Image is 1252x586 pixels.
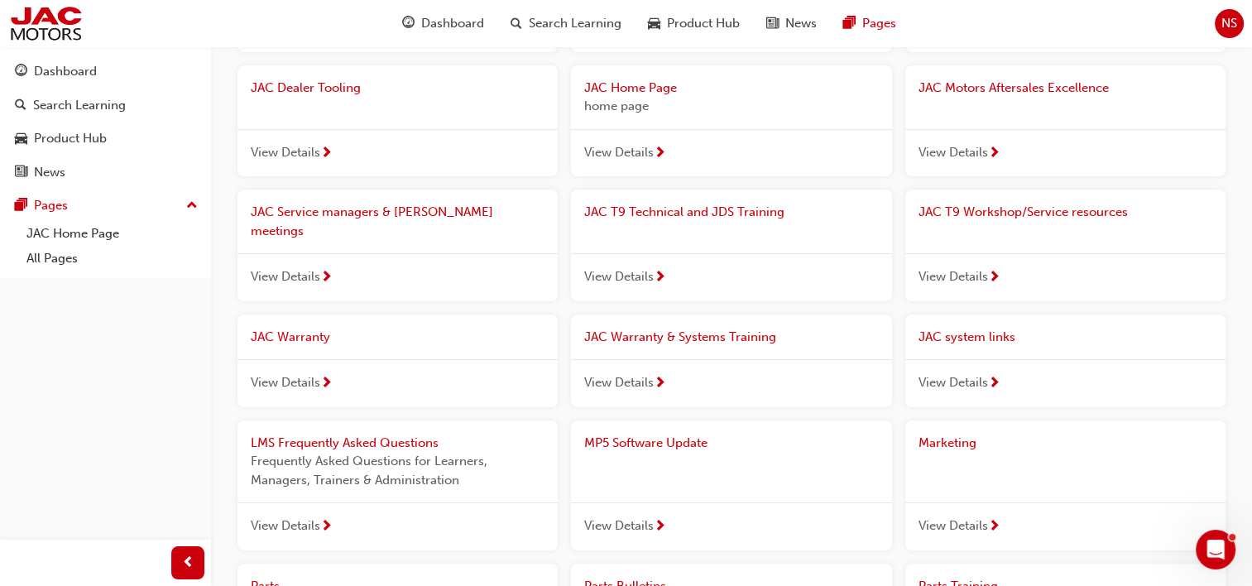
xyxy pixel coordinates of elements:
span: View Details [251,373,320,392]
span: News [785,14,817,33]
button: NS [1215,9,1244,38]
a: guage-iconDashboard [389,7,497,41]
a: JAC Home Page [20,221,204,247]
span: search-icon [15,98,26,113]
span: Search Learning [529,14,621,33]
a: LMS Frequently Asked QuestionsFrequently Asked Questions for Learners, Managers, Trainers & Admin... [237,420,558,550]
span: JAC system links [919,329,1015,344]
a: MarketingView Details [905,420,1226,550]
span: next-icon [988,377,1000,391]
div: Search Learning [33,96,126,115]
span: news-icon [15,166,27,180]
span: home page [584,97,878,116]
a: news-iconNews [753,7,830,41]
a: JAC T9 Workshop/Service resourcesView Details [905,190,1226,301]
span: View Details [919,267,988,286]
span: Pages [862,14,896,33]
a: All Pages [20,246,204,271]
span: JAC Dealer Tooling [251,80,361,95]
a: JAC Dealer ToolingView Details [237,65,558,177]
button: DashboardSearch LearningProduct HubNews [7,53,204,190]
span: LMS Frequently Asked Questions [251,435,439,450]
span: MP5 Software Update [584,435,708,450]
a: JAC WarrantyView Details [237,315,558,407]
a: JAC Service managers & [PERSON_NAME] meetingsView Details [237,190,558,301]
span: View Details [584,516,654,536]
a: Product Hub [7,123,204,154]
span: next-icon [654,377,666,391]
span: View Details [919,143,988,162]
a: JAC system linksView Details [905,315,1226,407]
span: next-icon [988,520,1000,535]
a: car-iconProduct Hub [635,7,753,41]
span: up-icon [186,195,198,217]
a: JAC Motors Aftersales ExcellenceView Details [905,65,1226,177]
span: car-icon [15,132,27,146]
span: JAC Service managers & [PERSON_NAME] meetings [251,204,493,238]
span: View Details [584,143,654,162]
span: Product Hub [667,14,740,33]
span: next-icon [654,146,666,161]
a: News [7,157,204,188]
span: news-icon [766,13,779,34]
span: View Details [251,516,320,536]
span: JAC T9 Workshop/Service resources [919,204,1128,219]
div: News [34,163,65,182]
span: JAC Home Page [584,80,677,95]
span: car-icon [648,13,660,34]
span: JAC Warranty [251,329,330,344]
a: JAC Warranty & Systems TrainingView Details [571,315,891,407]
a: JAC Home Pagehome pageView Details [571,65,891,177]
span: pages-icon [15,199,27,214]
button: Pages [7,190,204,221]
div: Pages [34,196,68,215]
a: MP5 Software UpdateView Details [571,420,891,550]
span: NS [1221,14,1237,33]
span: Frequently Asked Questions for Learners, Managers, Trainers & Administration [251,452,544,489]
span: Dashboard [421,14,484,33]
a: search-iconSearch Learning [497,7,635,41]
span: next-icon [320,146,333,161]
a: Search Learning [7,90,204,121]
span: next-icon [988,271,1000,286]
a: pages-iconPages [830,7,909,41]
span: search-icon [511,13,522,34]
span: View Details [919,516,988,536]
span: next-icon [654,520,666,535]
span: JAC T9 Technical and JDS Training [584,204,784,219]
span: JAC Warranty & Systems Training [584,329,776,344]
span: next-icon [320,520,333,535]
span: View Details [584,267,654,286]
span: View Details [251,143,320,162]
span: guage-icon [15,65,27,79]
span: JAC Motors Aftersales Excellence [919,80,1109,95]
span: next-icon [320,377,333,391]
span: View Details [251,267,320,286]
span: next-icon [654,271,666,286]
span: View Details [584,373,654,392]
span: next-icon [988,146,1000,161]
img: jac-portal [8,5,84,42]
div: Dashboard [34,62,97,81]
span: prev-icon [182,553,194,574]
div: Product Hub [34,129,107,148]
span: Marketing [919,435,976,450]
iframe: Intercom live chat [1196,530,1235,569]
a: Dashboard [7,56,204,87]
a: JAC T9 Technical and JDS TrainingView Details [571,190,891,301]
span: next-icon [320,271,333,286]
span: pages-icon [843,13,856,34]
span: View Details [919,373,988,392]
span: guage-icon [402,13,415,34]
